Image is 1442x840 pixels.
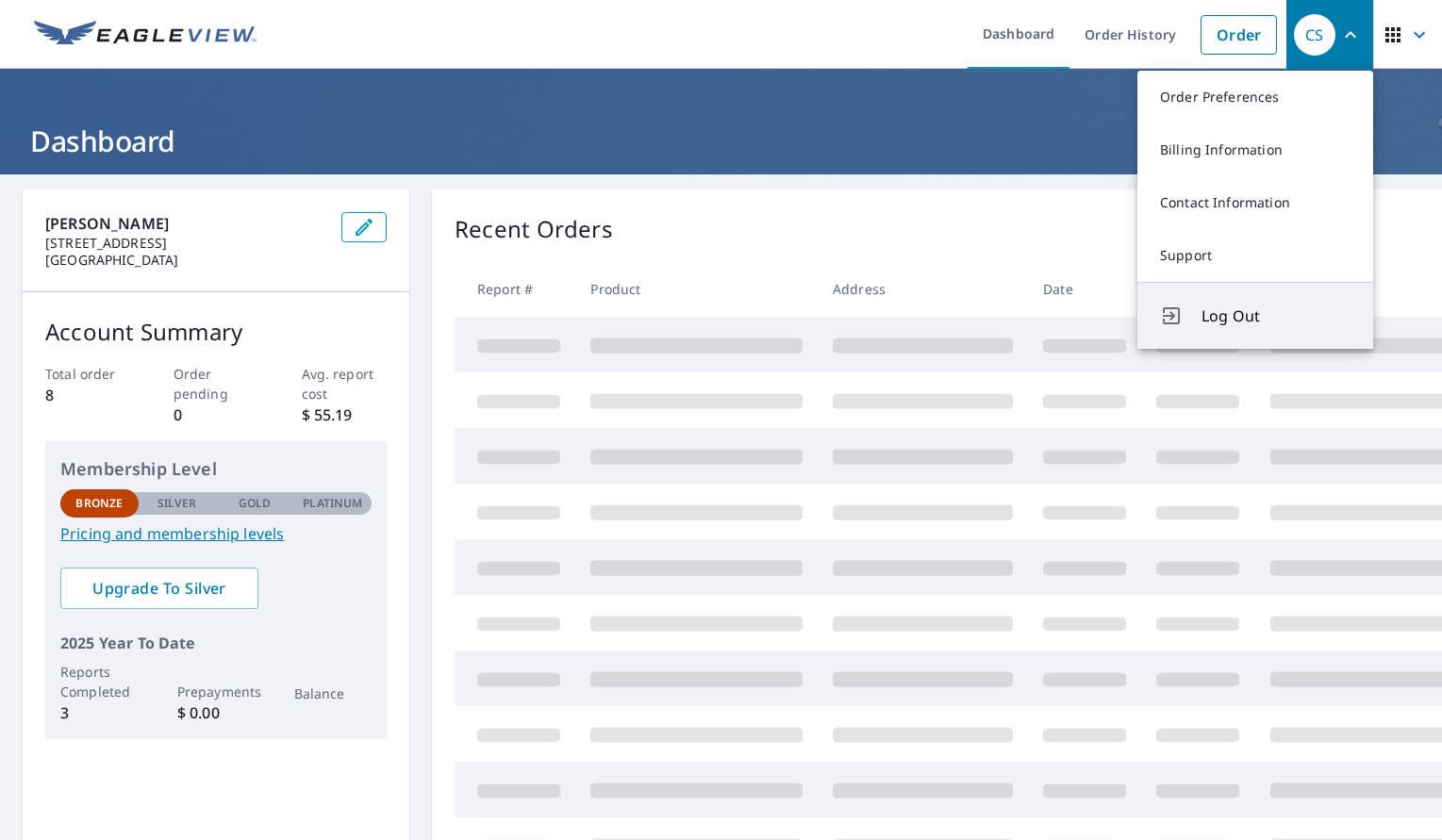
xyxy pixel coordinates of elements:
[60,701,139,724] p: 3
[1028,261,1141,317] th: Date
[1202,305,1351,327] span: Log Out
[174,404,259,426] p: 0
[455,212,613,246] p: Recent Orders
[60,662,139,701] p: Reports Completed
[45,364,131,384] p: Total order
[302,404,388,426] p: $ 55.19
[818,261,1028,317] th: Address
[302,364,388,404] p: Avg. report cost
[575,261,818,317] th: Product
[1137,282,1373,349] button: Log Out
[1137,229,1373,282] a: Support
[455,261,575,317] th: Report #
[45,252,326,269] p: [GEOGRAPHIC_DATA]
[60,456,372,482] p: Membership Level
[34,21,257,49] img: EV Logo
[294,684,373,703] p: Balance
[75,495,123,512] p: Bronze
[177,682,256,701] p: Prepayments
[1137,176,1373,229] a: Contact Information
[239,495,271,512] p: Gold
[1201,15,1277,55] a: Order
[157,495,197,512] p: Silver
[303,495,362,512] p: Platinum
[177,701,256,724] p: $ 0.00
[1137,71,1373,124] a: Order Preferences
[23,122,1419,160] h1: Dashboard
[60,522,372,545] a: Pricing and membership levels
[45,212,326,235] p: [PERSON_NAME]
[45,315,387,349] p: Account Summary
[174,364,259,404] p: Order pending
[1137,124,1373,176] a: Billing Information
[60,568,258,609] a: Upgrade To Silver
[45,235,326,252] p: [STREET_ADDRESS]
[1294,14,1335,56] div: CS
[75,578,243,599] span: Upgrade To Silver
[45,384,131,406] p: 8
[60,632,372,654] p: 2025 Year To Date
